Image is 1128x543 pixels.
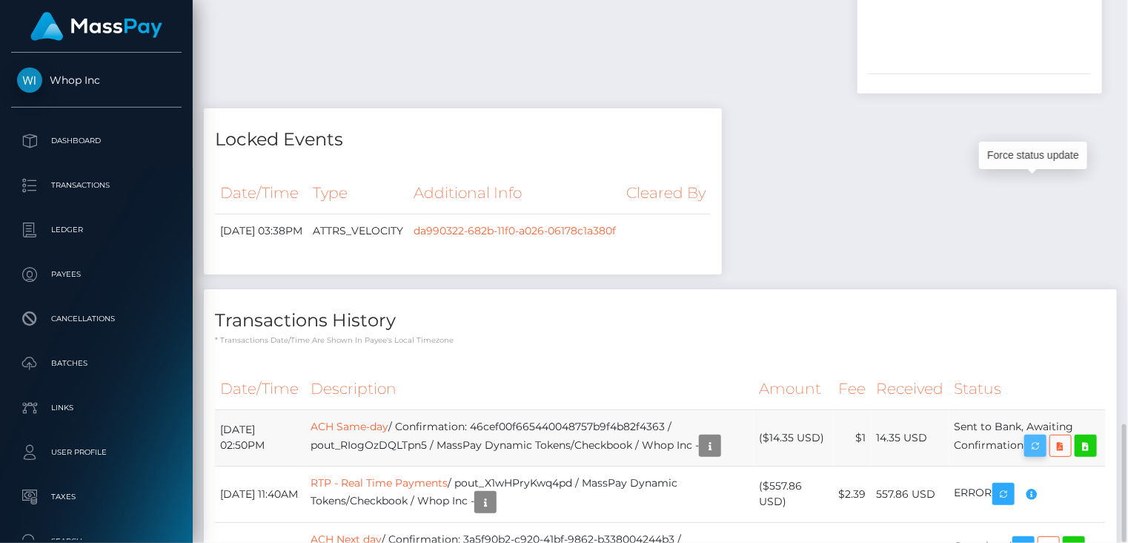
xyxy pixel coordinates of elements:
[872,409,949,466] td: 14.35 USD
[754,369,833,409] th: Amount
[17,352,176,375] p: Batches
[834,409,872,466] td: $1
[308,173,408,214] th: Type
[17,174,176,197] p: Transactions
[979,142,1087,169] div: Force status update
[215,335,1106,346] p: * Transactions date/time are shown in payee's local timezone
[215,173,308,214] th: Date/Time
[11,167,182,204] a: Transactions
[215,214,308,248] td: [DATE] 03:38PM
[215,409,305,466] td: [DATE] 02:50PM
[621,173,711,214] th: Cleared By
[11,434,182,471] a: User Profile
[11,389,182,427] a: Links
[834,369,872,409] th: Fee
[311,476,448,490] a: RTP - Real Time Payments
[17,219,176,241] p: Ledger
[30,12,162,41] img: MassPay Logo
[872,369,949,409] th: Received
[215,127,711,153] h4: Locked Events
[414,224,616,237] a: da990322-682b-11f0-a026-06178c1a380f
[17,130,176,152] p: Dashboard
[11,73,182,87] span: Whop Inc
[308,214,408,248] td: ATTRS_VELOCITY
[11,345,182,382] a: Batches
[17,263,176,286] p: Payees
[17,397,176,419] p: Links
[11,478,182,516] a: Taxes
[949,466,1106,522] td: ERROR
[17,68,42,93] img: Whop Inc
[215,369,305,409] th: Date/Time
[305,466,754,522] td: / pout_X1wHPryKwq4pd / MassPay Dynamic Tokens/Checkbook / Whop Inc -
[17,441,176,464] p: User Profile
[834,466,872,522] td: $2.39
[17,308,176,330] p: Cancellations
[949,409,1106,466] td: Sent to Bank, Awaiting Confirmation
[215,308,1106,334] h4: Transactions History
[17,486,176,508] p: Taxes
[11,122,182,159] a: Dashboard
[754,466,833,522] td: ($557.86 USD)
[11,300,182,338] a: Cancellations
[311,420,388,433] a: ACH Same-day
[949,369,1106,409] th: Status
[11,211,182,249] a: Ledger
[305,369,754,409] th: Description
[754,409,833,466] td: ($14.35 USD)
[11,256,182,293] a: Payees
[408,173,621,214] th: Additional Info
[872,466,949,522] td: 557.86 USD
[305,409,754,466] td: / Confirmation: 46cef00f665440048757b9f4b82f4363 / pout_RIogOzDQLTpn5 / MassPay Dynamic Tokens/Ch...
[215,466,305,522] td: [DATE] 11:40AM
